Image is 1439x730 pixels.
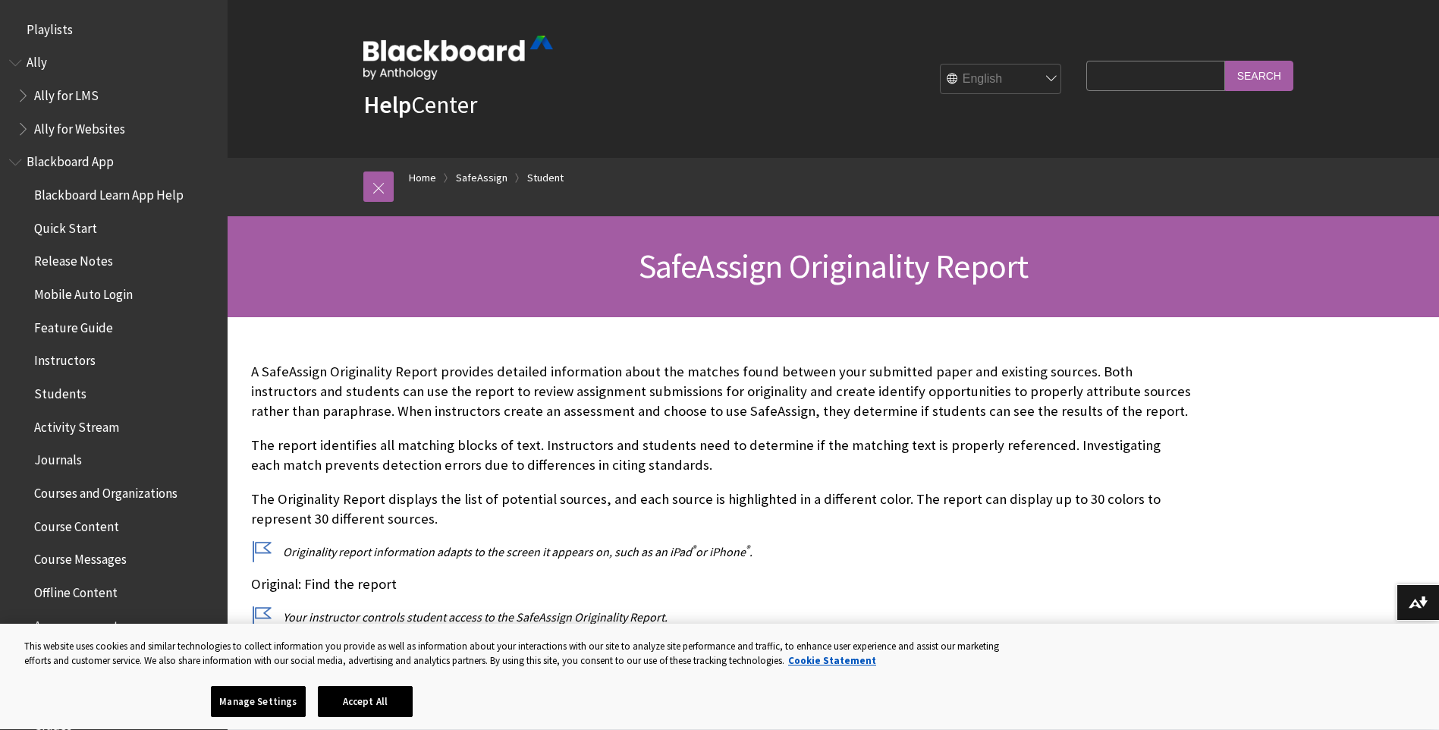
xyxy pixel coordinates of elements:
span: Courses and Organizations [34,480,178,501]
a: Student [527,168,564,187]
p: Original: Find the report [251,574,1192,594]
a: SafeAssign [456,168,507,187]
span: Instructors [34,348,96,369]
button: Manage Settings [211,686,306,718]
p: A SafeAssign Originality Report provides detailed information about the matches found between you... [251,362,1192,422]
span: Ally [27,50,47,71]
div: This website uses cookies and similar technologies to collect information you provide as well as ... [24,639,1007,669]
span: SafeAssign Originality Report [639,245,1029,287]
button: Accept All [318,686,413,718]
span: Mobile Auto Login [34,282,133,302]
span: Announcements [34,613,124,634]
p: The Originality Report displays the list of potential sources, and each source is highlighted in ... [251,489,1192,529]
span: Feature Guide [34,315,113,335]
img: Blackboard by Anthology [363,36,553,80]
input: Search [1225,61,1293,90]
a: More information about your privacy, opens in a new tab [788,655,876,668]
span: Blackboard Learn App Help [34,182,184,203]
a: Home [409,168,436,187]
span: Blackboard App [27,149,114,170]
p: Your instructor controls student access to the SafeAssign Originality Report. [251,609,1192,625]
span: Course Content [34,514,119,534]
span: Students [34,381,86,401]
strong: Help [363,90,411,120]
span: Release Notes [34,249,113,269]
nav: Book outline for Playlists [9,17,218,42]
sup: ® [692,543,696,554]
p: The report identifies all matching blocks of text. Instructors and students need to determine if ... [251,436,1192,475]
nav: Book outline for Anthology Ally Help [9,50,218,142]
span: Ally for Websites [34,116,125,137]
span: Quick Start [34,216,97,236]
span: Offline Content [34,580,118,600]
span: Activity Stream [34,414,119,435]
sup: ® [746,543,749,554]
span: Playlists [27,17,73,37]
p: Originality report information adapts to the screen it appears on, such as an iPad or iPhone . [251,543,1192,560]
select: Site Language Selector [941,65,1062,95]
span: Journals [34,448,82,468]
span: Ally for LMS [34,83,99,103]
a: HelpCenter [363,90,477,120]
span: Course Messages [34,547,127,568]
